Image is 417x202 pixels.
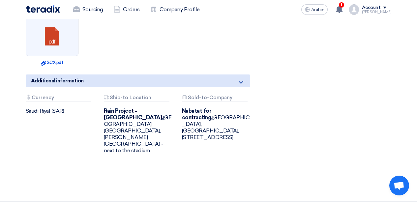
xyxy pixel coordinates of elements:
img: profile_test.png [349,4,359,15]
font: Additional information [31,78,84,84]
a: Sourcing [68,2,108,17]
font: Currency [32,95,54,101]
font: Nabatat for contracting, [182,108,212,121]
font: 1 [341,3,342,7]
a: Orders [108,2,145,17]
font: [GEOGRAPHIC_DATA], [GEOGRAPHIC_DATA], [PERSON_NAME][GEOGRAPHIC_DATA] - next to the stadium [104,114,172,154]
font: Rain Project - [GEOGRAPHIC_DATA], [104,108,163,121]
img: Teradix logo [26,5,60,13]
font: [GEOGRAPHIC_DATA], [GEOGRAPHIC_DATA], [STREET_ADDRESS] [182,114,250,140]
font: Sold-to-Company [188,95,232,101]
font: Account [362,5,381,10]
font: Company Profile [160,6,200,13]
font: Sourcing [82,6,103,13]
button: Arabic [301,4,328,15]
font: [PERSON_NAME] [362,10,392,14]
font: Saudi Riyal (SAR) [26,108,64,114]
font: Ship-to Location [110,95,151,101]
a: SCX.pdf [28,59,76,66]
font: SCX.pdf [47,60,63,65]
font: Arabic [311,7,324,13]
a: Open chat [389,176,409,195]
font: Orders [123,6,140,13]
